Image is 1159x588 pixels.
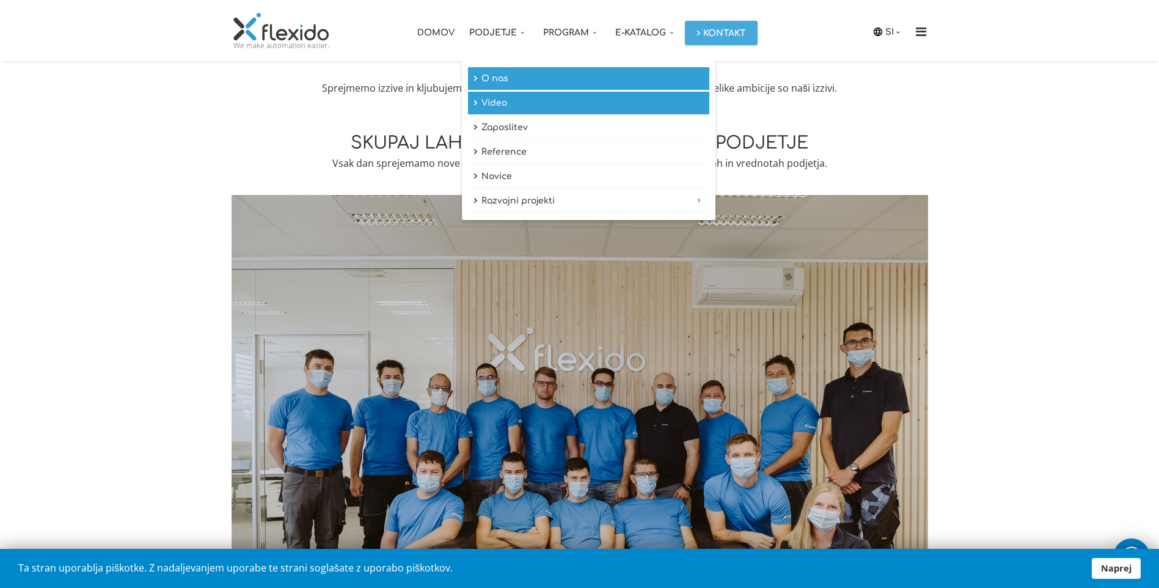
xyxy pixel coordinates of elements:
a: Razvojni projekti [468,189,709,213]
img: icon-laguage.svg [872,26,883,37]
h2: Skupaj lahko avtomatiziramo vaše podjetje [232,134,928,153]
a: Kontakt [685,21,758,45]
i: Menu [912,26,931,38]
img: whatsapp_icon_white.svg [1119,545,1144,568]
a: SI [885,25,904,39]
p: Sprejmemo izzive in kljubujemo najtežjim težavam. Nobena situacija ni neizvedljiva. Velike ambici... [232,81,928,95]
a: Zaposlitev [468,116,709,139]
a: Novice [468,165,709,188]
a: O nas [468,67,709,90]
img: Flexido, d.o.o. [232,12,332,49]
a: Reference [468,141,709,164]
a: Naprej [1092,558,1141,579]
a: Video [468,92,709,115]
h2: NIČ NI NEMOGOČE [232,59,928,78]
p: Vsak dan sprejemamo nove odločitve in izzive, ki temeljijo na naših bogatih izkušnjah in vrednota... [232,156,928,171]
